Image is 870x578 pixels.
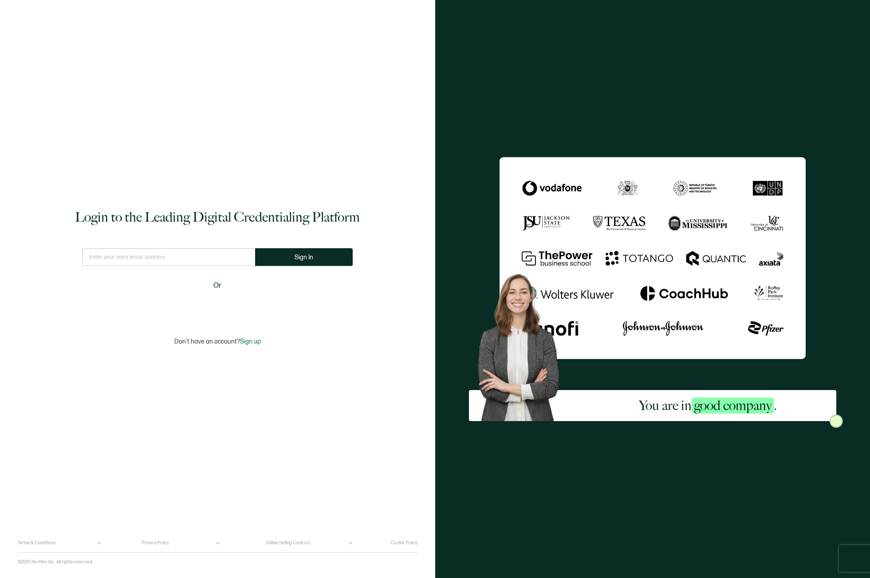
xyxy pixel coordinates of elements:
[82,248,255,266] input: Enter your work email address
[391,540,417,546] a: Cookie Policy
[162,297,273,316] iframe: Sign in with Google Button
[500,157,806,359] img: Sertifier Login - You are in <span class="strong-h">good company</span>.
[830,414,843,428] img: Sertifier Login
[142,540,169,546] a: Privacy Policy
[240,338,261,345] span: Sign up
[18,559,93,565] p: ©2025 Sertifier Inc.. All rights reserved.
[75,208,360,226] h1: Login to the Leading Digital Credentialing Platform
[18,540,55,546] a: Terms & Conditions
[213,280,221,291] span: Or
[469,266,579,421] img: Sertifier Login - You are in <span class="strong-h">good company</span>. Hero
[692,398,774,414] span: good company
[255,248,353,266] button: Sign In
[174,338,261,345] p: Don't have an account?
[266,540,310,546] a: Online Selling Contract
[295,254,313,261] span: Sign In
[639,397,777,414] h2: You are in .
